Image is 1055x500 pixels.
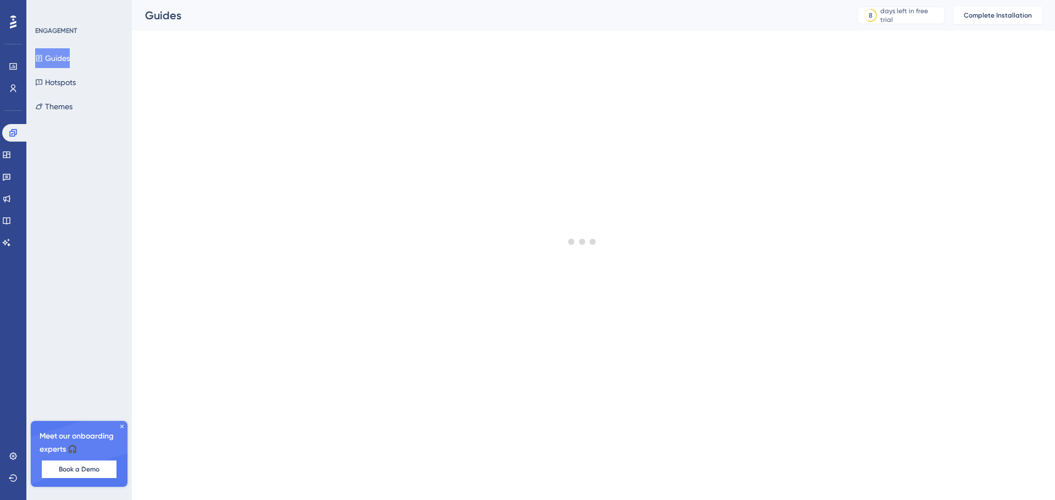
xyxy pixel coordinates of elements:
[35,48,70,68] button: Guides
[145,8,830,23] div: Guides
[35,72,76,92] button: Hotspots
[880,7,941,24] div: days left in free trial
[42,460,116,478] button: Book a Demo
[40,430,119,456] span: Meet our onboarding experts 🎧
[59,465,99,474] span: Book a Demo
[35,97,73,116] button: Themes
[954,7,1042,24] button: Complete Installation
[964,11,1032,20] span: Complete Installation
[35,26,77,35] div: ENGAGEMENT
[869,11,873,20] div: 8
